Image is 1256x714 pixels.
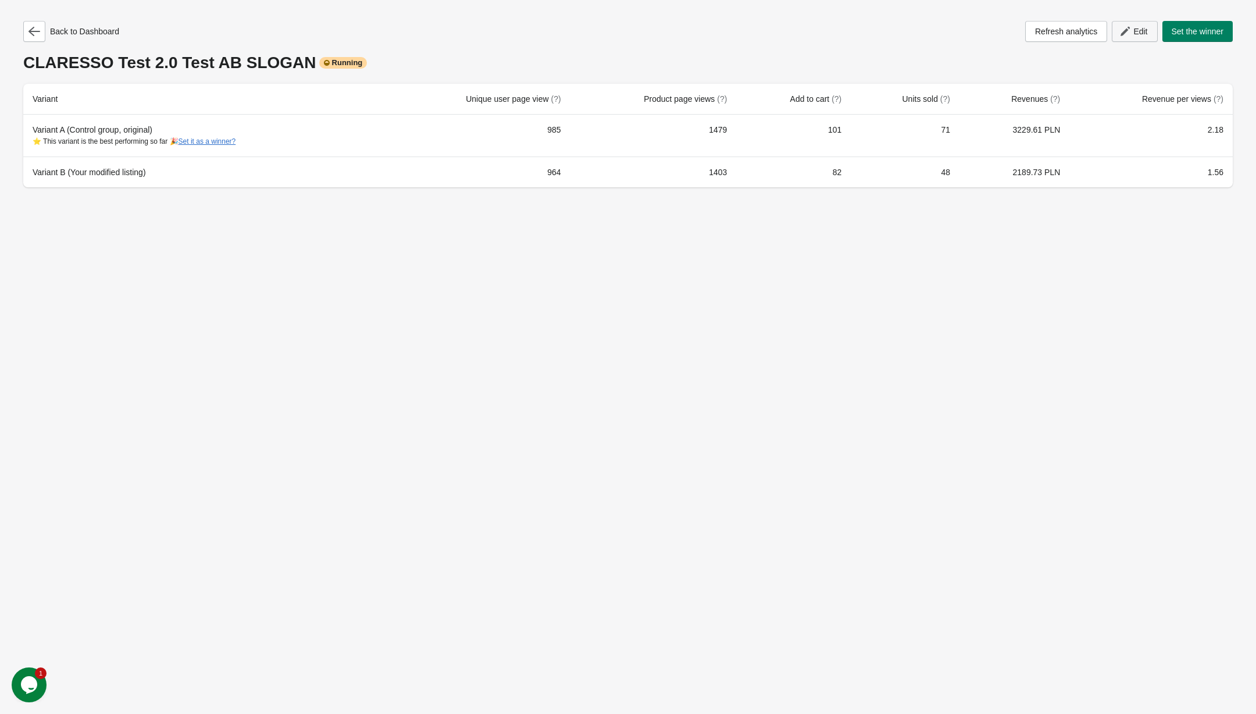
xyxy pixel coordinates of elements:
[551,94,561,104] span: (?)
[12,667,49,702] iframe: chat widget
[23,54,1233,72] div: CLARESSO Test 2.0 Test AB SLOGAN
[23,84,385,115] th: Variant
[851,157,959,187] td: 48
[1162,21,1233,42] button: Set the winner
[959,115,1069,157] td: 3229.61 PLN
[319,57,367,69] div: Running
[1025,21,1107,42] button: Refresh analytics
[851,115,959,157] td: 71
[385,157,570,187] td: 964
[959,157,1069,187] td: 2189.73 PLN
[570,115,737,157] td: 1479
[1112,21,1157,42] button: Edit
[1011,94,1060,104] span: Revenues
[644,94,727,104] span: Product page views
[33,124,376,147] div: Variant A (Control group, original)
[832,94,841,104] span: (?)
[790,94,842,104] span: Add to cart
[1133,27,1147,36] span: Edit
[466,94,561,104] span: Unique user page view
[570,157,737,187] td: 1403
[736,157,851,187] td: 82
[1172,27,1224,36] span: Set the winner
[717,94,727,104] span: (?)
[33,166,376,178] div: Variant B (Your modified listing)
[385,115,570,157] td: 985
[179,137,236,145] button: Set it as a winner?
[940,94,950,104] span: (?)
[1069,157,1233,187] td: 1.56
[1050,94,1060,104] span: (?)
[23,21,119,42] div: Back to Dashboard
[736,115,851,157] td: 101
[1142,94,1223,104] span: Revenue per views
[1214,94,1223,104] span: (?)
[1069,115,1233,157] td: 2.18
[902,94,950,104] span: Units sold
[1035,27,1097,36] span: Refresh analytics
[33,136,376,147] div: ⭐ This variant is the best performing so far 🎉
